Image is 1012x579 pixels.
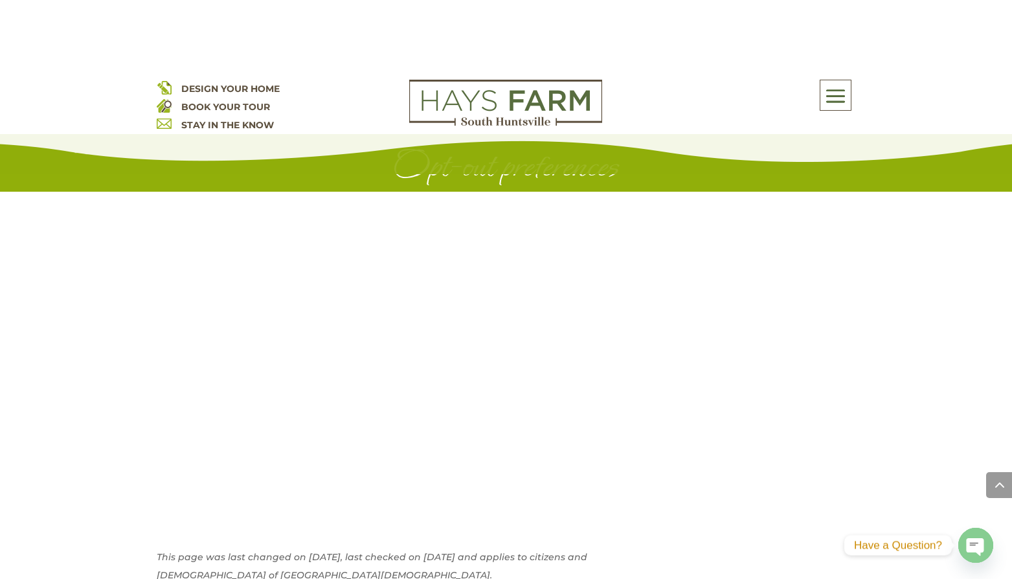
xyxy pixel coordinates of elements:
[181,83,280,95] a: DESIGN YOUR HOME
[157,80,172,95] img: design your home
[409,117,602,129] a: hays farm homes huntsville development
[157,98,172,113] img: book your home tour
[181,101,270,113] a: BOOK YOUR TOUR
[409,80,602,126] img: Logo
[181,119,274,131] a: STAY IN THE KNOW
